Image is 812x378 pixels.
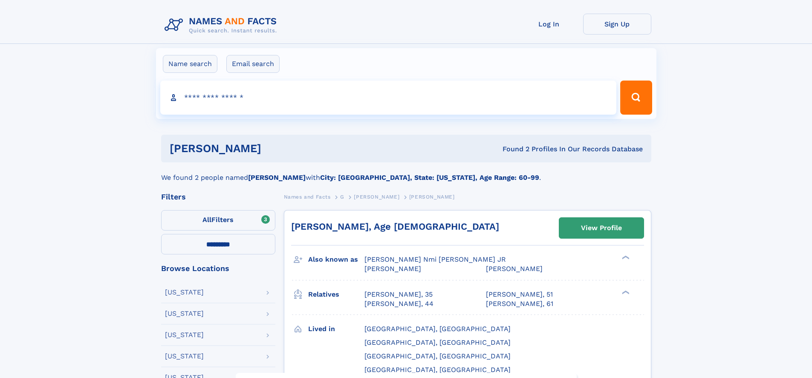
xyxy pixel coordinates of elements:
[161,14,284,37] img: Logo Names and Facts
[486,299,553,309] a: [PERSON_NAME], 61
[226,55,280,73] label: Email search
[291,221,499,232] a: [PERSON_NAME], Age [DEMOGRAPHIC_DATA]
[284,191,331,202] a: Names and Facts
[486,265,543,273] span: [PERSON_NAME]
[409,194,455,200] span: [PERSON_NAME]
[382,144,643,154] div: Found 2 Profiles In Our Records Database
[320,173,539,182] b: City: [GEOGRAPHIC_DATA], State: [US_STATE], Age Range: 60-99
[340,194,344,200] span: G
[364,366,511,374] span: [GEOGRAPHIC_DATA], [GEOGRAPHIC_DATA]
[620,289,630,295] div: ❯
[364,325,511,333] span: [GEOGRAPHIC_DATA], [GEOGRAPHIC_DATA]
[308,252,364,267] h3: Also known as
[515,14,583,35] a: Log In
[160,81,617,115] input: search input
[364,255,506,263] span: [PERSON_NAME] Nmi [PERSON_NAME] JR
[364,352,511,360] span: [GEOGRAPHIC_DATA], [GEOGRAPHIC_DATA]
[308,322,364,336] h3: Lived in
[165,332,204,338] div: [US_STATE]
[354,191,399,202] a: [PERSON_NAME]
[165,289,204,296] div: [US_STATE]
[161,162,651,183] div: We found 2 people named with .
[202,216,211,224] span: All
[161,210,275,231] label: Filters
[364,290,433,299] a: [PERSON_NAME], 35
[620,255,630,260] div: ❯
[165,353,204,360] div: [US_STATE]
[364,299,433,309] a: [PERSON_NAME], 44
[161,265,275,272] div: Browse Locations
[581,218,622,238] div: View Profile
[161,193,275,201] div: Filters
[308,287,364,302] h3: Relatives
[340,191,344,202] a: G
[583,14,651,35] a: Sign Up
[364,265,421,273] span: [PERSON_NAME]
[620,81,652,115] button: Search Button
[364,338,511,346] span: [GEOGRAPHIC_DATA], [GEOGRAPHIC_DATA]
[248,173,306,182] b: [PERSON_NAME]
[486,290,553,299] a: [PERSON_NAME], 51
[354,194,399,200] span: [PERSON_NAME]
[165,310,204,317] div: [US_STATE]
[170,143,382,154] h1: [PERSON_NAME]
[163,55,217,73] label: Name search
[559,218,644,238] a: View Profile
